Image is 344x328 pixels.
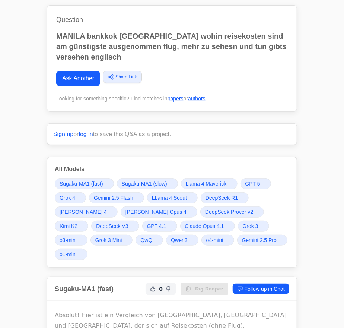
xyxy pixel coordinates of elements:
span: 0 [159,285,163,293]
span: DeepSeek V3 [96,222,128,230]
a: Claude Opus 4.1 [180,221,235,232]
a: [PERSON_NAME] 4 [55,206,118,218]
span: Gemini 2.5 Pro [242,237,277,244]
span: LLama 4 Scout [152,194,187,202]
span: GPT 5 [245,180,260,187]
span: DeepSeek R1 [206,194,238,202]
span: Claude Opus 4.1 [185,222,224,230]
span: Kimi K2 [60,222,77,230]
a: o4-mini [201,235,234,246]
span: Grok 3 Mini [95,237,122,244]
a: Ask Another [56,71,100,86]
span: o3-mini [60,237,77,244]
span: o1-mini [60,251,77,258]
span: o4-mini [206,237,223,244]
a: o3-mini [55,235,87,246]
a: Grok 3 Mini [90,235,133,246]
a: papers [168,96,184,102]
p: or to save this Q&A as a project. [53,130,291,139]
h2: Sugaku-MA1 (fast) [55,284,114,294]
span: [PERSON_NAME] 4 [60,208,107,216]
a: [PERSON_NAME] Opus 4 [121,206,197,218]
a: Llama 4 Maverick [181,178,238,189]
span: QwQ [140,237,152,244]
h3: All Models [55,165,289,174]
a: log in [79,131,93,137]
a: Qwen3 [166,235,198,246]
a: DeepSeek V3 [91,221,139,232]
p: MANILA bankkok [GEOGRAPHIC_DATA] wohin reisekosten sind am günstigste ausgenommen flug, mehr zu s... [56,31,288,62]
div: Looking for something specific? Find matches in or . [56,95,288,102]
span: Llama 4 Maverick [186,180,227,187]
a: Kimi K2 [55,221,88,232]
span: Qwen3 [171,237,187,244]
a: LLama 4 Scout [147,192,198,203]
span: DeepSeek Prover v2 [205,208,253,216]
h1: Question [56,15,288,25]
span: [PERSON_NAME] Opus 4 [125,208,187,216]
a: DeepSeek R1 [201,192,249,203]
a: Grok 3 [238,221,269,232]
a: QwQ [136,235,163,246]
a: Gemini 2.5 Flash [89,192,144,203]
a: Gemini 2.5 Pro [237,235,287,246]
a: Sugaku-MA1 (slow) [117,178,178,189]
span: GPT 4.1 [147,222,166,230]
a: DeepSeek Prover v2 [200,206,264,218]
a: Sugaku-MA1 (fast) [55,178,114,189]
span: Grok 4 [60,194,75,202]
span: Grok 3 [243,222,258,230]
span: Sugaku-MA1 (fast) [60,180,103,187]
a: Grok 4 [55,192,86,203]
a: Follow up in Chat [233,284,289,294]
a: GPT 5 [241,178,271,189]
a: authors [188,96,206,102]
span: Sugaku-MA1 (slow) [122,180,167,187]
a: GPT 4.1 [142,221,177,232]
span: Gemini 2.5 Flash [94,194,133,202]
button: Helpful [149,284,157,293]
a: Sign up [53,131,73,137]
span: Share Link [115,74,137,80]
button: Not Helpful [164,284,173,293]
a: o1-mini [55,249,87,260]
